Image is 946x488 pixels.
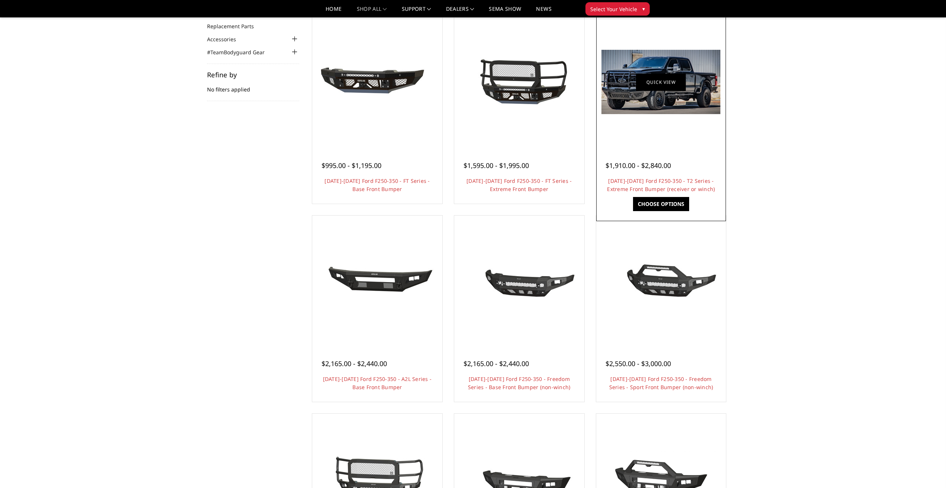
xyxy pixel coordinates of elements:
a: [DATE]-[DATE] Ford F250-350 - Freedom Series - Base Front Bumper (non-winch) [468,375,571,391]
a: 2023-2025 Ford F250-350 - Freedom Series - Sport Front Bumper (non-winch) Multiple lighting options [598,217,724,344]
a: Quick view [636,73,686,91]
a: shop all [357,6,387,17]
a: 2023-2025 Ford F250-350 - A2L Series - Base Front Bumper [314,217,440,344]
a: News [536,6,551,17]
img: 2023-2025 Ford F250-350 - Freedom Series - Sport Front Bumper (non-winch) [601,253,720,308]
span: $2,165.00 - $2,440.00 [322,359,387,368]
span: $2,550.00 - $3,000.00 [606,359,671,368]
a: Support [402,6,431,17]
a: [DATE]-[DATE] Ford F250-350 - T2 Series - Extreme Front Bumper (receiver or winch) [607,177,715,193]
div: No filters applied [207,71,299,101]
a: 2023-2025 Ford F250-350 - Freedom Series - Base Front Bumper (non-winch) 2023-2025 Ford F250-350 ... [456,217,582,344]
a: [DATE]-[DATE] Ford F250-350 - Freedom Series - Sport Front Bumper (non-winch) [609,375,713,391]
span: Select Your Vehicle [590,5,637,13]
a: SEMA Show [489,6,521,17]
img: 2023-2025 Ford F250-350 - A2L Series - Base Front Bumper [318,253,437,308]
a: Dealers [446,6,474,17]
span: $1,595.00 - $1,995.00 [464,161,529,170]
a: [DATE]-[DATE] Ford F250-350 - A2L Series - Base Front Bumper [323,375,432,391]
a: [DATE]-[DATE] Ford F250-350 - FT Series - Base Front Bumper [325,177,430,193]
span: $2,165.00 - $2,440.00 [464,359,529,368]
a: #TeamBodyguard Gear [207,48,274,56]
span: $1,910.00 - $2,840.00 [606,161,671,170]
h5: Refine by [207,71,299,78]
a: 2023-2025 Ford F250-350 - FT Series - Extreme Front Bumper 2023-2025 Ford F250-350 - FT Series - ... [456,19,582,145]
a: Accessories [207,35,245,43]
span: ▾ [642,5,645,13]
a: Choose Options [633,197,689,211]
a: Replacement Parts [207,22,263,30]
img: 2023-2025 Ford F250-350 - FT Series - Base Front Bumper [318,54,437,110]
img: 2023-2025 Ford F250-350 - T2 Series - Extreme Front Bumper (receiver or winch) [601,50,720,114]
iframe: Chat Widget [909,452,946,488]
a: [DATE]-[DATE] Ford F250-350 - FT Series - Extreme Front Bumper [466,177,572,193]
a: 2023-2025 Ford F250-350 - T2 Series - Extreme Front Bumper (receiver or winch) 2023-2025 Ford F25... [598,19,724,145]
span: $995.00 - $1,195.00 [322,161,381,170]
a: 2023-2025 Ford F250-350 - FT Series - Base Front Bumper [314,19,440,145]
a: Home [326,6,342,17]
button: Select Your Vehicle [585,2,650,16]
